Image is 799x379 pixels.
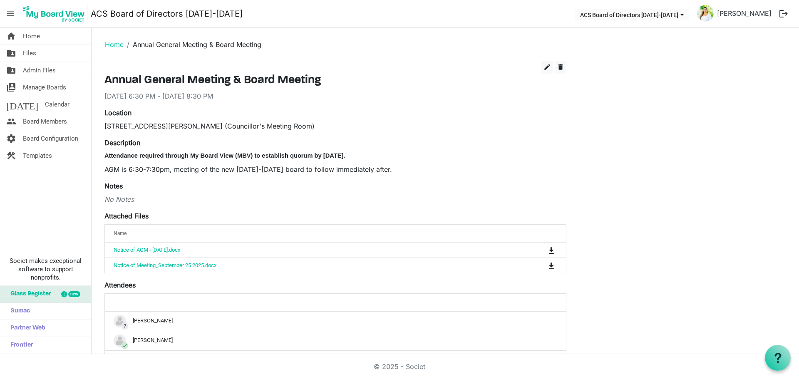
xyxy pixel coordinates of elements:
[114,334,126,347] img: no-profile-picture.svg
[23,62,56,79] span: Admin Files
[6,62,16,79] span: folder_shared
[546,244,557,256] button: Download
[121,342,128,349] span: check
[714,5,775,22] a: [PERSON_NAME]
[6,96,38,113] span: [DATE]
[105,350,566,370] td: checkKathryn Smith is template cell column header
[23,45,36,62] span: Files
[6,147,16,164] span: construction
[6,337,33,354] span: Frontier
[514,258,566,273] td: is Command column column header
[6,28,16,45] span: home
[6,45,16,62] span: folder_shared
[114,315,126,327] img: no-profile-picture.svg
[45,96,69,113] span: Calendar
[105,258,514,273] td: Notice of Meeting_September 25 2025.docx is template cell column header Name
[105,312,566,331] td: ?Gloria Rojas is template cell column header
[546,260,557,271] button: Download
[6,113,16,130] span: people
[541,61,553,74] button: edit
[104,164,566,174] p: AGM is 6:30-7:30pm, meeting of the new [DATE]-[DATE] board to follow immediately after.
[23,113,67,130] span: Board Members
[374,362,425,371] a: © 2025 - Societ
[6,79,16,96] span: switch_account
[23,147,52,164] span: Templates
[6,303,30,320] span: Sumac
[114,262,216,268] a: Notice of Meeting_September 25 2025.docx
[114,315,557,327] div: [PERSON_NAME]
[23,130,78,147] span: Board Configuration
[104,91,566,101] div: [DATE] 6:30 PM - [DATE] 8:30 PM
[6,286,51,302] span: Glass Register
[105,40,124,49] a: Home
[121,322,128,329] span: ?
[557,63,564,71] span: delete
[104,121,566,131] div: [STREET_ADDRESS][PERSON_NAME] (Councillor's Meeting Room)
[697,5,714,22] img: P1o51ie7xrVY5UL7ARWEW2r7gNC2P9H9vlLPs2zch7fLSXidsvLolGPwwA3uyx8AkiPPL2cfIerVbTx3yTZ2nQ_thumb.png
[20,3,87,24] img: My Board View Logo
[104,211,149,221] label: Attached Files
[104,138,140,148] label: Description
[575,9,689,20] button: ACS Board of Directors 2024-2025 dropdownbutton
[105,243,514,258] td: Notice of AGM - September 25 2025.docx is template cell column header Name
[91,5,243,22] a: ACS Board of Directors [DATE]-[DATE]
[2,6,18,22] span: menu
[114,334,557,347] div: [PERSON_NAME]
[555,61,566,74] button: delete
[4,257,87,282] span: Societ makes exceptional software to support nonprofits.
[104,152,345,159] span: Attendance required through My Board View (MBV) to establish quorum by [DATE].
[114,230,127,236] span: Name
[105,331,566,350] td: checkKarl Hanley is template cell column header
[543,63,551,71] span: edit
[114,247,180,253] a: Notice of AGM - [DATE].docx
[104,280,136,290] label: Attendees
[23,28,40,45] span: Home
[23,79,66,96] span: Manage Boards
[104,108,132,118] label: Location
[124,40,261,50] li: Annual General Meeting & Board Meeting
[6,130,16,147] span: settings
[104,74,566,88] h3: Annual General Meeting & Board Meeting
[6,320,45,337] span: Partner Web
[104,194,566,204] div: No Notes
[514,243,566,258] td: is Command column column header
[104,181,123,191] label: Notes
[20,3,91,24] a: My Board View Logo
[68,291,80,297] div: new
[775,5,792,22] button: logout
